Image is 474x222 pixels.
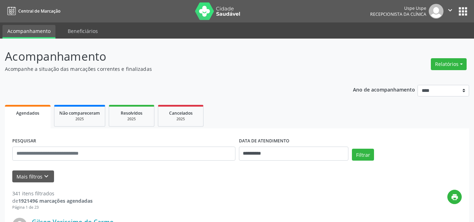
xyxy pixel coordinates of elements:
[5,65,330,73] p: Acompanhe a situação das marcações correntes e finalizadas
[5,48,330,65] p: Acompanhamento
[114,116,149,122] div: 2025
[59,110,100,116] span: Não compareceram
[443,4,457,19] button: 
[5,5,60,17] a: Central de Marcação
[370,11,426,17] span: Recepcionista da clínica
[446,6,454,14] i: 
[169,110,193,116] span: Cancelados
[12,170,54,183] button: Mais filtroskeyboard_arrow_down
[12,204,93,210] div: Página 1 de 23
[353,85,415,94] p: Ano de acompanhamento
[12,197,93,204] div: de
[163,116,198,122] div: 2025
[370,5,426,11] div: Uspe Uspe
[457,5,469,18] button: apps
[239,136,289,147] label: DATA DE ATENDIMENTO
[16,110,39,116] span: Agendados
[2,25,55,39] a: Acompanhamento
[42,173,50,180] i: keyboard_arrow_down
[12,136,36,147] label: PESQUISAR
[451,193,459,201] i: print
[18,197,93,204] strong: 1921496 marcações agendadas
[63,25,103,37] a: Beneficiários
[59,116,100,122] div: 2025
[352,149,374,161] button: Filtrar
[431,58,467,70] button: Relatórios
[429,4,443,19] img: img
[121,110,142,116] span: Resolvidos
[18,8,60,14] span: Central de Marcação
[12,190,93,197] div: 341 itens filtrados
[447,190,462,204] button: print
